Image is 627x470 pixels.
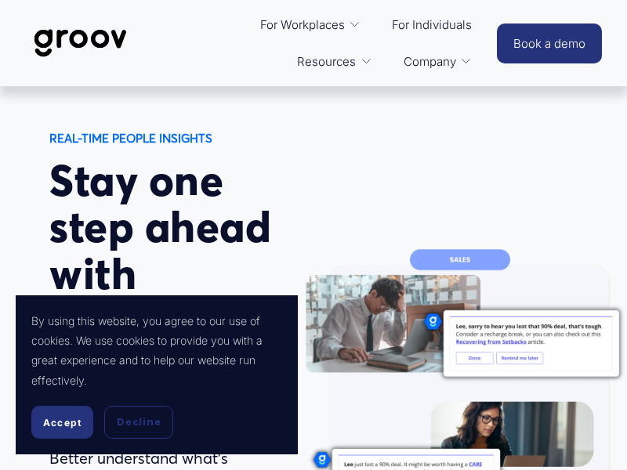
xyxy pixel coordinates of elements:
p: By using this website, you agree to our use of cookies. We use cookies to provide you with a grea... [31,311,282,390]
a: folder dropdown [396,43,480,80]
section: Cookie banner [16,295,298,454]
span: Accept [43,417,82,428]
strong: REAL-TIME PEOPLE INSIGHTS [49,131,212,146]
button: Decline [104,406,173,439]
span: Decline [117,415,161,429]
a: folder dropdown [252,6,368,43]
span: For Workplaces [260,14,345,35]
a: Book a demo [497,23,602,63]
h1: Stay one step ahead with powerful people insights [49,157,285,436]
button: Accept [31,406,93,439]
span: Resources [297,51,356,72]
img: Groov | Workplace Science Platform | Unlock Performance | Drive Results [25,17,136,69]
span: Company [404,51,456,72]
a: folder dropdown [289,43,379,80]
a: For Individuals [384,6,480,43]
